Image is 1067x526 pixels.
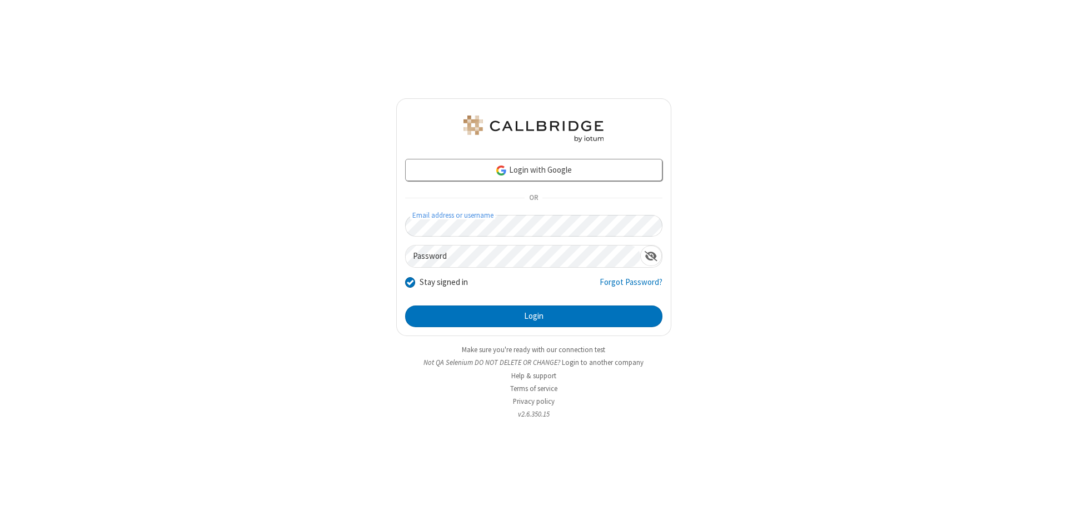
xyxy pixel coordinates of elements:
input: Email address or username [405,215,662,237]
a: Login with Google [405,159,662,181]
img: google-icon.png [495,164,507,177]
a: Help & support [511,371,556,380]
li: Not QA Selenium DO NOT DELETE OR CHANGE? [396,357,671,368]
button: Login [405,305,662,328]
label: Stay signed in [420,276,468,289]
li: v2.6.350.15 [396,409,671,419]
span: OR [525,191,542,206]
input: Password [406,246,640,267]
img: QA Selenium DO NOT DELETE OR CHANGE [461,116,606,142]
div: Show password [640,246,662,266]
a: Privacy policy [513,397,555,406]
a: Terms of service [510,384,557,393]
a: Make sure you're ready with our connection test [462,345,605,354]
button: Login to another company [562,357,644,368]
a: Forgot Password? [600,276,662,297]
